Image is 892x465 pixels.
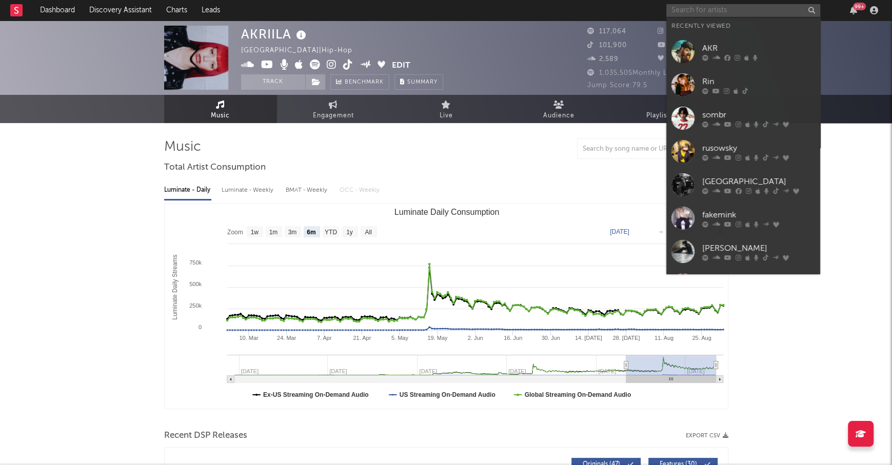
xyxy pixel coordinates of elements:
div: Luminate - Weekly [222,181,275,199]
button: Track [241,74,305,90]
text: 30. Jun [541,335,560,341]
span: 1,035,505 Monthly Listeners [587,70,695,76]
a: AKR [666,35,820,68]
span: 117,064 [587,28,626,35]
a: sombr [666,102,820,135]
input: Search for artists [666,4,820,17]
a: Benchmark [330,74,389,90]
div: fakemink [702,209,815,221]
text: → [658,228,664,235]
span: Recent DSP Releases [164,430,247,442]
text: 10. Mar [239,335,259,341]
div: [PERSON_NAME] [702,242,815,254]
text: Zoom [227,229,243,236]
text: Global Streaming On-Demand Audio [524,391,631,398]
text: 24. Mar [276,335,296,341]
a: Engagement [277,95,390,123]
div: AKRIILA [241,26,309,43]
a: fakemink [666,201,820,235]
a: Live [390,95,503,123]
a: [GEOGRAPHIC_DATA] [666,168,820,201]
text: 1y [346,229,353,236]
span: 101,900 [587,42,627,49]
text: US Streaming On-Demand Audio [399,391,495,398]
text: 21. Apr [353,335,371,341]
text: 250k [189,302,202,309]
span: 206,027 [658,28,698,35]
button: Export CSV [686,433,728,439]
span: 1,097 [658,56,688,63]
div: Luminate - Daily [164,181,211,199]
div: Rin [702,75,815,88]
text: 11. Aug [654,335,673,341]
text: 16. Jun [504,335,522,341]
text: 1m [269,229,277,236]
text: 6m [307,229,315,236]
input: Search by song name or URL [578,145,686,153]
a: [PERSON_NAME] [666,268,820,301]
span: Playlists/Charts [646,110,697,122]
text: 3m [288,229,296,236]
span: Audience [543,110,574,122]
div: AKR [702,42,815,54]
div: [GEOGRAPHIC_DATA] [702,175,815,188]
span: Live [440,110,453,122]
div: sombr [702,109,815,121]
a: Audience [503,95,616,123]
text: 500k [189,281,202,287]
div: rusowsky [702,142,815,154]
text: Ex-US Streaming On-Demand Audio [263,391,369,398]
text: 0 [198,324,201,330]
text: Luminate Daily Streams [171,254,179,319]
svg: Luminate Daily Consumption [165,204,728,409]
a: [PERSON_NAME] [666,235,820,268]
span: Total Artist Consumption [164,161,266,174]
button: Summary [394,74,443,90]
text: 25. Aug [692,335,711,341]
text: 2. Jun [467,335,483,341]
span: Music [211,110,230,122]
span: 2,589 [587,56,619,63]
button: 99+ [850,6,857,14]
div: Recently Viewed [671,20,815,32]
button: Edit [392,59,410,72]
text: 5. May [391,335,408,341]
text: 1w [250,229,259,236]
a: rusowsky [666,135,820,168]
a: Music [164,95,277,123]
text: 19. May [427,335,448,341]
a: Rin [666,68,820,102]
text: All [365,229,371,236]
div: 99 + [853,3,866,10]
span: Summary [407,79,438,85]
text: 14. [DATE] [574,335,602,341]
span: 54,700 [658,42,693,49]
a: Playlists/Charts [616,95,728,123]
text: YTD [324,229,336,236]
div: [GEOGRAPHIC_DATA] | Hip-Hop [241,45,364,57]
text: Luminate Daily Consumption [394,208,499,216]
text: [DATE] [610,228,629,235]
text: 7. Apr [316,335,331,341]
span: Engagement [313,110,354,122]
text: 28. [DATE] [612,335,640,341]
div: BMAT - Weekly [286,181,329,199]
span: Benchmark [345,76,384,89]
span: Jump Score: 79.5 [587,82,647,89]
text: 750k [189,259,202,266]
